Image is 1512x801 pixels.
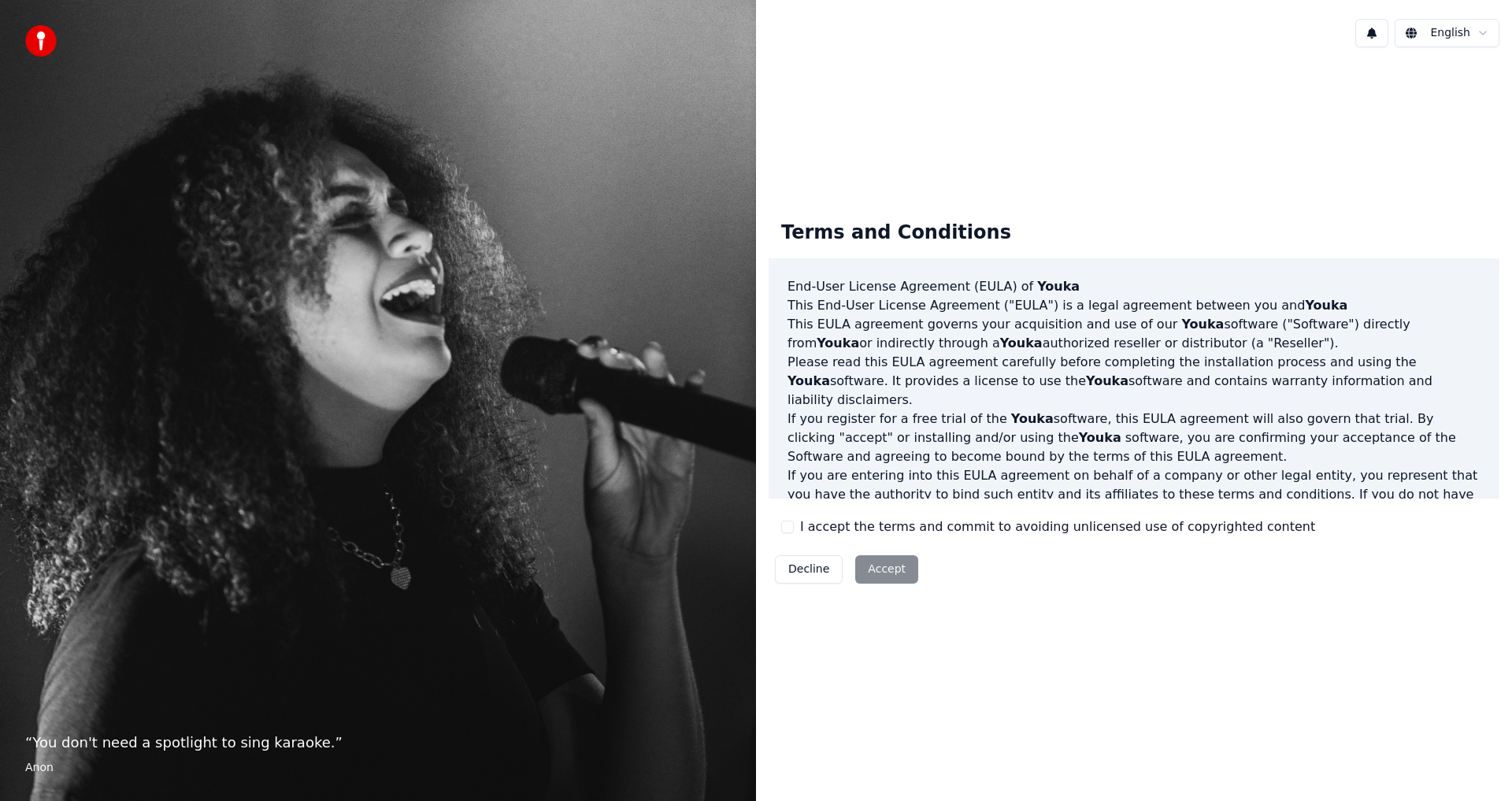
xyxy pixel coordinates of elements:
[1037,279,1080,294] span: Youka
[775,555,843,584] button: Decline
[787,315,1480,353] p: This EULA agreement governs your acquisition and use of our software ("Software") directly from o...
[787,466,1480,542] p: If you are entering into this EULA agreement on behalf of a company or other legal entity, you re...
[787,353,1480,410] p: Please read this EULA agreement carefully before completing the installation process and using th...
[817,336,859,350] span: Youka
[1079,430,1121,445] span: Youka
[25,25,57,57] img: youka
[787,373,830,388] span: Youka
[1086,373,1128,388] span: Youka
[1000,336,1043,350] span: Youka
[787,410,1480,466] p: If you register for a free trial of the software, this EULA agreement will also govern that trial...
[769,208,1024,258] div: Terms and Conditions
[25,760,731,776] footer: Anon
[787,296,1480,315] p: This End-User License Agreement ("EULA") is a legal agreement between you and
[1305,298,1347,313] span: Youka
[25,732,731,754] p: “ You don't need a spotlight to sing karaoke. ”
[1011,411,1054,426] span: Youka
[1181,317,1224,332] span: Youka
[787,277,1480,296] h3: End-User License Agreement (EULA) of
[800,517,1315,536] label: I accept the terms and commit to avoiding unlicensed use of copyrighted content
